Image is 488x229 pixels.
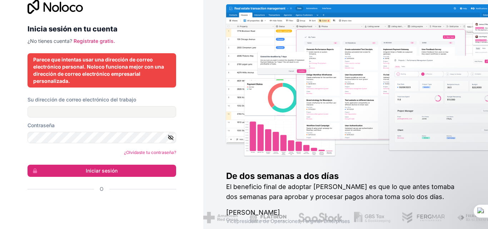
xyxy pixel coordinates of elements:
img: /activos/cruz-roja-americana-BAupjrZR.png [203,212,238,223]
button: Iniciar sesión [28,165,176,177]
a: Regístrate gratis. [74,38,115,44]
input: Dirección de correo electrónico [28,106,176,118]
a: ¿Olvidaste tu contraseña? [124,150,176,155]
iframe: Botón Iniciar sesión con Google [24,200,174,216]
font: Fergmar Enterprises [303,218,350,224]
font: Parece que intentas usar una dirección de correo electrónico personal. Noloco funciona mejor con ... [33,56,164,84]
input: Contraseña [28,132,176,143]
font: Iniciar sesión [86,168,118,174]
font: ¿No tienes cuenta? [28,38,72,44]
font: , [300,218,302,224]
font: O [100,186,104,192]
font: Contraseña [28,122,55,128]
font: Su dirección de correo electrónico del trabajo [28,96,136,103]
font: Vicepresidente de Operaciones [226,218,300,224]
font: [PERSON_NAME] [226,209,280,216]
iframe: Mensaje de notificaciones del intercomunicador [345,175,488,225]
font: El beneficio final de adoptar [PERSON_NAME] es que lo que antes tomaba dos semanas para aprobar y... [226,183,454,200]
font: De dos semanas a dos días [226,171,339,181]
font: Inicia sesión en tu cuenta [28,25,118,33]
